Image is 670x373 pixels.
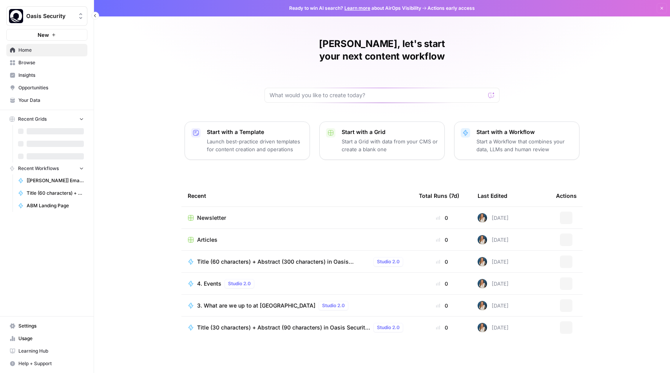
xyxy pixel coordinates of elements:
button: Start with a TemplateLaunch best-practice driven templates for content creation and operations [185,121,310,160]
a: Title (60 characters) + Abstract (300 characters) in Oasis Security tone [14,187,87,199]
a: Learning Hub [6,345,87,357]
span: Title (60 characters) + Abstract (300 characters) in Oasis Security tone [27,190,84,197]
span: Insights [18,72,84,79]
span: Studio 2.0 [228,280,251,287]
div: 0 [419,280,465,288]
span: Recent Grids [18,116,47,123]
a: Title (30 characters) + Abstract (90 characters) in Oasis Security toneStudio 2.0 [188,323,406,332]
p: Start a Grid with data from your CMS or create a blank one [342,138,438,153]
p: Start a Workflow that combines your data, LLMs and human review [476,138,573,153]
img: 756jixn3fus3ejkzqonm2vgxtf3c [478,257,487,266]
span: Ready to win AI search? about AirOps Visibility [289,5,421,12]
span: [[PERSON_NAME]] Email Updates from text [27,177,84,184]
button: Help + Support [6,357,87,370]
span: Title (30 characters) + Abstract (90 characters) in Oasis Security tone [197,324,370,331]
div: [DATE] [478,213,509,223]
button: Start with a GridStart a Grid with data from your CMS or create a blank one [319,121,445,160]
div: 0 [419,236,465,244]
img: 756jixn3fus3ejkzqonm2vgxtf3c [478,301,487,310]
a: Settings [6,320,87,332]
img: 756jixn3fus3ejkzqonm2vgxtf3c [478,323,487,332]
p: Launch best-practice driven templates for content creation and operations [207,138,303,153]
span: Studio 2.0 [377,324,400,331]
span: Articles [197,236,217,244]
span: Actions early access [427,5,475,12]
a: Learn more [344,5,370,11]
span: Recent Workflows [18,165,59,172]
a: Insights [6,69,87,81]
a: Articles [188,236,406,244]
button: New [6,29,87,41]
a: Browse [6,56,87,69]
p: Start with a Grid [342,128,438,136]
div: 0 [419,302,465,310]
a: Title (60 characters) + Abstract (300 characters) in Oasis Security toneStudio 2.0 [188,257,406,266]
div: Actions [556,185,577,206]
img: 756jixn3fus3ejkzqonm2vgxtf3c [478,213,487,223]
span: Newsletter [197,214,226,222]
button: Workspace: Oasis Security [6,6,87,26]
a: 4. EventsStudio 2.0 [188,279,406,288]
span: Help + Support [18,360,84,367]
img: 756jixn3fus3ejkzqonm2vgxtf3c [478,235,487,244]
span: Your Data [18,97,84,104]
a: Opportunities [6,81,87,94]
div: 0 [419,258,465,266]
a: [[PERSON_NAME]] Email Updates from text [14,174,87,187]
div: [DATE] [478,235,509,244]
a: Home [6,44,87,56]
span: 3. What are we up to at [GEOGRAPHIC_DATA] [197,302,315,310]
span: Settings [18,322,84,330]
span: Usage [18,335,84,342]
span: Home [18,47,84,54]
div: [DATE] [478,323,509,332]
div: 0 [419,324,465,331]
div: [DATE] [478,301,509,310]
h1: [PERSON_NAME], let's start your next content workflow [264,38,500,63]
span: ABM Landing Page [27,202,84,209]
a: Usage [6,332,87,345]
span: Studio 2.0 [322,302,345,309]
p: Start with a Workflow [476,128,573,136]
button: Recent Workflows [6,163,87,174]
span: Learning Hub [18,348,84,355]
div: Recent [188,185,406,206]
div: 0 [419,214,465,222]
span: New [38,31,49,39]
a: Your Data [6,94,87,107]
span: Browse [18,59,84,66]
button: Start with a WorkflowStart a Workflow that combines your data, LLMs and human review [454,121,579,160]
a: Newsletter [188,214,406,222]
p: Start with a Template [207,128,303,136]
img: 756jixn3fus3ejkzqonm2vgxtf3c [478,279,487,288]
img: Oasis Security Logo [9,9,23,23]
div: Total Runs (7d) [419,185,459,206]
div: [DATE] [478,257,509,266]
span: Title (60 characters) + Abstract (300 characters) in Oasis Security tone [197,258,370,266]
button: Recent Grids [6,113,87,125]
span: Studio 2.0 [377,258,400,265]
span: 4. Events [197,280,221,288]
span: Opportunities [18,84,84,91]
div: Last Edited [478,185,507,206]
a: 3. What are we up to at [GEOGRAPHIC_DATA]Studio 2.0 [188,301,406,310]
span: Oasis Security [26,12,74,20]
input: What would you like to create today? [270,91,485,99]
div: [DATE] [478,279,509,288]
a: ABM Landing Page [14,199,87,212]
